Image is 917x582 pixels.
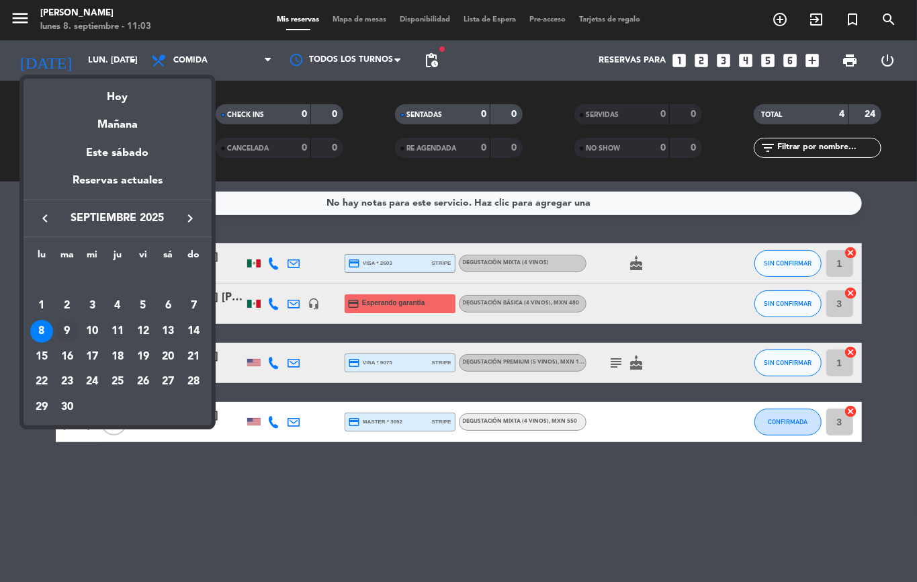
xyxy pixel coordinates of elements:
[54,247,80,268] th: martes
[130,369,156,394] td: 26 de septiembre de 2025
[182,345,205,368] div: 21
[79,319,105,344] td: 10 de septiembre de 2025
[30,396,53,419] div: 29
[132,370,155,393] div: 26
[81,370,103,393] div: 24
[24,106,212,134] div: Mañana
[181,319,206,344] td: 14 de septiembre de 2025
[54,293,80,319] td: 2 de septiembre de 2025
[130,293,156,319] td: 5 de septiembre de 2025
[157,294,179,317] div: 6
[79,369,105,394] td: 24 de septiembre de 2025
[156,247,181,268] th: sábado
[29,369,54,394] td: 22 de septiembre de 2025
[106,320,129,343] div: 11
[156,319,181,344] td: 13 de septiembre de 2025
[81,345,103,368] div: 17
[24,134,212,172] div: Este sábado
[106,345,129,368] div: 18
[81,320,103,343] div: 10
[156,344,181,370] td: 20 de septiembre de 2025
[105,344,130,370] td: 18 de septiembre de 2025
[81,294,103,317] div: 3
[24,172,212,200] div: Reservas actuales
[132,345,155,368] div: 19
[130,319,156,344] td: 12 de septiembre de 2025
[105,319,130,344] td: 11 de septiembre de 2025
[29,268,206,294] td: SEP.
[181,247,206,268] th: domingo
[54,369,80,394] td: 23 de septiembre de 2025
[157,370,179,393] div: 27
[132,294,155,317] div: 5
[105,293,130,319] td: 4 de septiembre de 2025
[56,396,79,419] div: 30
[156,369,181,394] td: 27 de septiembre de 2025
[30,370,53,393] div: 22
[30,320,53,343] div: 8
[56,345,79,368] div: 16
[181,369,206,394] td: 28 de septiembre de 2025
[30,345,53,368] div: 15
[54,394,80,420] td: 30 de septiembre de 2025
[29,319,54,344] td: 8 de septiembre de 2025
[29,344,54,370] td: 15 de septiembre de 2025
[156,293,181,319] td: 6 de septiembre de 2025
[182,370,205,393] div: 28
[182,294,205,317] div: 7
[106,294,129,317] div: 4
[105,369,130,394] td: 25 de septiembre de 2025
[182,210,198,226] i: keyboard_arrow_right
[105,247,130,268] th: jueves
[157,345,179,368] div: 20
[56,370,79,393] div: 23
[57,210,178,227] span: septiembre 2025
[106,370,129,393] div: 25
[132,320,155,343] div: 12
[29,247,54,268] th: lunes
[79,293,105,319] td: 3 de septiembre de 2025
[157,320,179,343] div: 13
[29,293,54,319] td: 1 de septiembre de 2025
[182,320,205,343] div: 14
[181,344,206,370] td: 21 de septiembre de 2025
[37,210,53,226] i: keyboard_arrow_left
[79,247,105,268] th: miércoles
[130,344,156,370] td: 19 de septiembre de 2025
[181,293,206,319] td: 7 de septiembre de 2025
[33,210,57,227] button: keyboard_arrow_left
[79,344,105,370] td: 17 de septiembre de 2025
[178,210,202,227] button: keyboard_arrow_right
[29,394,54,420] td: 29 de septiembre de 2025
[130,247,156,268] th: viernes
[56,294,79,317] div: 2
[56,320,79,343] div: 9
[54,344,80,370] td: 16 de septiembre de 2025
[54,319,80,344] td: 9 de septiembre de 2025
[24,79,212,106] div: Hoy
[30,294,53,317] div: 1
